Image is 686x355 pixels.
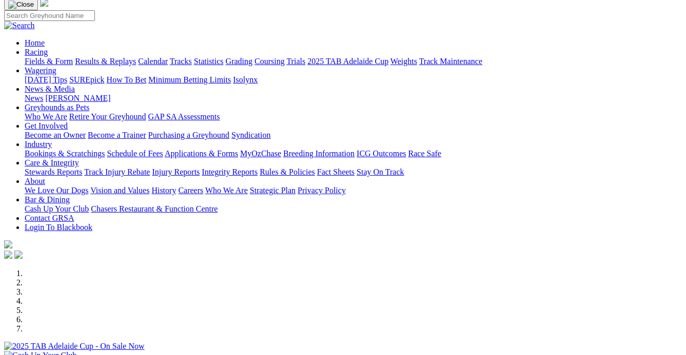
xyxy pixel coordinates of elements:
[170,57,192,66] a: Tracks
[317,168,355,176] a: Fact Sheets
[408,149,441,158] a: Race Safe
[4,10,95,21] input: Search
[25,140,52,149] a: Industry
[286,57,305,66] a: Trials
[25,75,682,85] div: Wagering
[91,204,218,213] a: Chasers Restaurant & Function Centre
[25,186,682,195] div: About
[75,57,136,66] a: Results & Replays
[298,186,346,195] a: Privacy Policy
[88,131,146,139] a: Become a Trainer
[233,75,258,84] a: Isolynx
[4,342,145,351] img: 2025 TAB Adelaide Cup - On Sale Now
[25,168,82,176] a: Stewards Reports
[240,149,281,158] a: MyOzChase
[390,57,417,66] a: Weights
[231,131,270,139] a: Syndication
[25,75,67,84] a: [DATE] Tips
[107,75,147,84] a: How To Bet
[25,195,70,204] a: Bar & Dining
[25,149,105,158] a: Bookings & Scratchings
[152,168,200,176] a: Injury Reports
[90,186,149,195] a: Vision and Values
[205,186,248,195] a: Who We Are
[25,223,92,232] a: Login To Blackbook
[25,149,682,158] div: Industry
[25,121,68,130] a: Get Involved
[25,94,43,102] a: News
[25,131,86,139] a: Become an Owner
[260,168,315,176] a: Rules & Policies
[69,75,104,84] a: SUREpick
[254,57,285,66] a: Coursing
[45,94,110,102] a: [PERSON_NAME]
[25,85,75,93] a: News & Media
[25,186,88,195] a: We Love Our Dogs
[226,57,252,66] a: Grading
[25,66,56,75] a: Wagering
[25,57,682,66] div: Racing
[283,149,355,158] a: Breeding Information
[357,149,406,158] a: ICG Outcomes
[202,168,258,176] a: Integrity Reports
[178,186,203,195] a: Careers
[25,57,73,66] a: Fields & Form
[84,168,150,176] a: Track Injury Rebate
[419,57,482,66] a: Track Maintenance
[8,1,34,9] img: Close
[4,21,35,30] img: Search
[194,57,224,66] a: Statistics
[4,240,12,248] img: logo-grsa-white.png
[138,57,168,66] a: Calendar
[250,186,296,195] a: Strategic Plan
[25,204,89,213] a: Cash Up Your Club
[25,214,74,222] a: Contact GRSA
[151,186,176,195] a: History
[25,103,89,112] a: Greyhounds as Pets
[25,112,67,121] a: Who We Are
[25,38,45,47] a: Home
[25,48,48,56] a: Racing
[148,112,220,121] a: GAP SA Assessments
[357,168,404,176] a: Stay On Track
[25,131,682,140] div: Get Involved
[14,250,23,259] img: twitter.svg
[148,75,231,84] a: Minimum Betting Limits
[107,149,163,158] a: Schedule of Fees
[148,131,229,139] a: Purchasing a Greyhound
[25,94,682,103] div: News & Media
[4,250,12,259] img: facebook.svg
[25,158,79,167] a: Care & Integrity
[69,112,146,121] a: Retire Your Greyhound
[25,177,45,185] a: About
[25,112,682,121] div: Greyhounds as Pets
[165,149,238,158] a: Applications & Forms
[25,204,682,214] div: Bar & Dining
[307,57,388,66] a: 2025 TAB Adelaide Cup
[25,168,682,177] div: Care & Integrity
